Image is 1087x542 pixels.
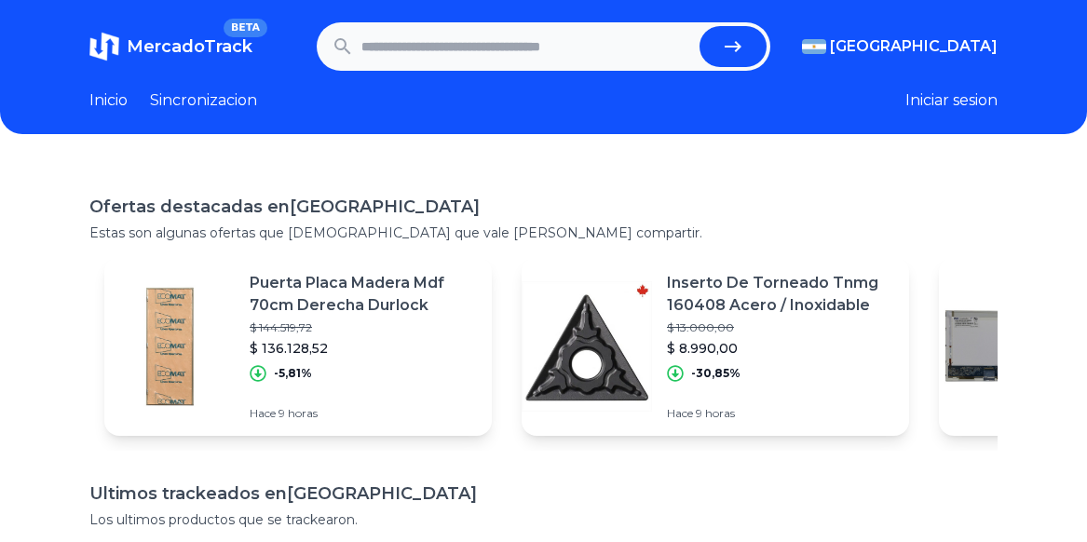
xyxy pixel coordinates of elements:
[224,19,267,37] span: BETA
[667,406,894,421] p: Hace 9 horas
[150,89,257,112] a: Sincronizacion
[250,406,477,421] p: Hace 9 horas
[802,35,998,58] button: [GEOGRAPHIC_DATA]
[905,89,998,112] button: Iniciar sesion
[89,32,252,61] a: MercadoTrackBETA
[250,339,477,358] p: $ 136.128,52
[89,89,128,112] a: Inicio
[89,32,119,61] img: MercadoTrack
[667,339,894,358] p: $ 8.990,00
[830,35,998,58] span: [GEOGRAPHIC_DATA]
[89,194,998,220] h1: Ofertas destacadas en [GEOGRAPHIC_DATA]
[104,257,492,436] a: Featured imagePuerta Placa Madera Mdf 70cm Derecha Durlock$ 144.519,72$ 136.128,52-5,81%Hace 9 horas
[250,272,477,317] p: Puerta Placa Madera Mdf 70cm Derecha Durlock
[667,320,894,335] p: $ 13.000,00
[104,281,235,412] img: Featured image
[522,257,909,436] a: Featured imageInserto De Torneado Tnmg 160408 Acero / Inoxidable$ 13.000,00$ 8.990,00-30,85%Hace ...
[522,281,652,412] img: Featured image
[89,510,998,529] p: Los ultimos productos que se trackearon.
[667,272,894,317] p: Inserto De Torneado Tnmg 160408 Acero / Inoxidable
[89,481,998,507] h1: Ultimos trackeados en [GEOGRAPHIC_DATA]
[127,36,252,57] span: MercadoTrack
[274,366,312,381] p: -5,81%
[939,281,1069,412] img: Featured image
[250,320,477,335] p: $ 144.519,72
[89,224,998,242] p: Estas son algunas ofertas que [DEMOGRAPHIC_DATA] que vale [PERSON_NAME] compartir.
[691,366,741,381] p: -30,85%
[802,39,826,54] img: Argentina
